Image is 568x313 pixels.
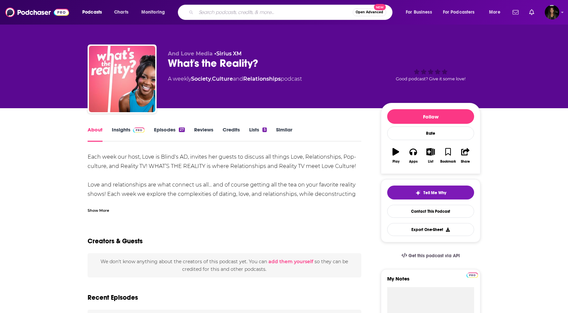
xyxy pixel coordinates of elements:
[422,144,439,168] button: List
[401,7,440,18] button: open menu
[141,8,165,17] span: Monitoring
[223,126,240,142] a: Credits
[428,160,433,164] div: List
[194,126,213,142] a: Reviews
[387,275,474,287] label: My Notes
[214,50,242,57] span: •
[461,160,470,164] div: Share
[484,7,509,18] button: open menu
[101,259,348,272] span: We don't know anything about the creators of this podcast yet . You can so they can be credited f...
[276,126,292,142] a: Similar
[545,5,559,20] button: Show profile menu
[387,144,404,168] button: Play
[5,6,69,19] img: Podchaser - Follow, Share and Rate Podcasts
[353,8,386,16] button: Open AdvancedNew
[457,144,474,168] button: Share
[408,253,460,259] span: Get this podcast via API
[356,11,383,14] span: Open Advanced
[406,8,432,17] span: For Business
[415,190,421,196] img: tell me why sparkle
[466,272,478,278] a: Pro website
[545,5,559,20] span: Logged in as elissa.mccool
[184,5,399,20] div: Search podcasts, credits, & more...
[440,160,456,164] div: Bookmark
[409,160,418,164] div: Apps
[387,205,474,218] a: Contact This Podcast
[82,8,102,17] span: Podcasts
[423,190,446,196] span: Tell Me Why
[78,7,110,18] button: open menu
[489,8,500,17] span: More
[154,126,185,142] a: Episodes27
[243,76,281,82] a: Relationships
[110,7,132,18] a: Charts
[233,76,243,82] span: and
[88,126,103,142] a: About
[88,152,361,273] div: Each week our host, Love is Blind's AD, invites her guests to discuss all things Love, Relationsh...
[89,46,155,112] img: What's the Reality?
[387,186,474,199] button: tell me why sparkleTell Me Why
[211,76,212,82] span: ,
[387,126,474,140] div: Rate
[168,75,302,83] div: A weekly podcast
[268,259,313,264] button: add them yourself
[381,50,480,92] div: Good podcast? Give it some love!
[545,5,559,20] img: User Profile
[216,50,242,57] a: Sirius XM
[133,127,145,133] img: Podchaser Pro
[439,7,484,18] button: open menu
[396,248,465,264] a: Get this podcast via API
[387,109,474,124] button: Follow
[191,76,211,82] a: Society
[249,126,266,142] a: Lists5
[443,8,475,17] span: For Podcasters
[112,126,145,142] a: InsightsPodchaser Pro
[262,127,266,132] div: 5
[374,4,386,10] span: New
[404,144,422,168] button: Apps
[88,237,143,245] h2: Creators & Guests
[439,144,457,168] button: Bookmark
[387,223,474,236] button: Export One-Sheet
[466,273,478,278] img: Podchaser Pro
[114,8,128,17] span: Charts
[392,160,399,164] div: Play
[396,76,465,81] span: Good podcast? Give it some love!
[137,7,174,18] button: open menu
[168,50,213,57] span: And Love Media
[212,76,233,82] a: Culture
[179,127,185,132] div: 27
[88,293,138,302] h2: Recent Episodes
[527,7,537,18] a: Show notifications dropdown
[196,7,353,18] input: Search podcasts, credits, & more...
[510,7,521,18] a: Show notifications dropdown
